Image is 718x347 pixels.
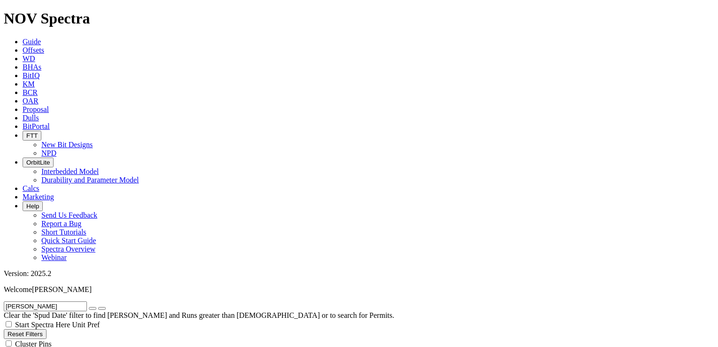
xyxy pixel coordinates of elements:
a: Proposal [23,105,49,113]
a: KM [23,80,35,88]
span: [PERSON_NAME] [32,285,92,293]
button: Help [23,201,43,211]
h1: NOV Spectra [4,10,714,27]
button: FTT [23,131,41,141]
a: New Bit Designs [41,141,93,149]
a: Spectra Overview [41,245,95,253]
button: Reset Filters [4,329,47,339]
a: NPD [41,149,56,157]
input: Search [4,301,87,311]
a: BitIQ [23,71,39,79]
a: Durability and Parameter Model [41,176,139,184]
a: BHAs [23,63,41,71]
a: Short Tutorials [41,228,86,236]
a: Webinar [41,253,67,261]
a: BCR [23,88,38,96]
a: OAR [23,97,39,105]
a: Guide [23,38,41,46]
button: OrbitLite [23,158,54,167]
a: WD [23,55,35,63]
a: Dulls [23,114,39,122]
a: Send Us Feedback [41,211,97,219]
span: FTT [26,132,38,139]
div: Version: 2025.2 [4,269,714,278]
a: Calcs [23,184,39,192]
span: Unit Pref [72,321,100,329]
span: Clear the 'Spud Date' filter to find [PERSON_NAME] and Runs greater than [DEMOGRAPHIC_DATA] or to... [4,311,394,319]
span: Start Spectra Here [15,321,70,329]
span: OrbitLite [26,159,50,166]
span: Help [26,203,39,210]
a: BitPortal [23,122,50,130]
a: Marketing [23,193,54,201]
a: Offsets [23,46,44,54]
a: Report a Bug [41,220,81,228]
p: Welcome [4,285,714,294]
input: Start Spectra Here [6,321,12,327]
a: Interbedded Model [41,167,99,175]
a: Quick Start Guide [41,237,96,244]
